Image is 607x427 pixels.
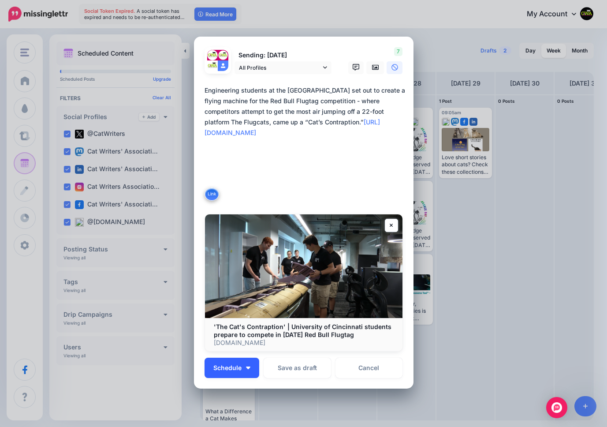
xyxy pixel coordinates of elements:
[207,60,218,71] img: ffae8dcf99b1d535-87638.png
[246,367,250,369] img: arrow-down-white.png
[205,187,219,201] button: Link
[214,323,391,338] b: 'The Cat's Contraption' | University of Cincinnati students prepare to compete in [DATE] Red Bull...
[205,85,407,138] div: Engineering students at the [GEOGRAPHIC_DATA] set out to create a flying machine for the Red Bull...
[213,365,242,371] span: Schedule
[235,61,331,74] a: All Profiles
[207,50,218,60] img: 1qlX9Brh-74720.jpg
[235,50,331,60] p: Sending: [DATE]
[546,397,567,418] div: Open Intercom Messenger
[264,358,331,378] button: Save as draft
[205,358,259,378] button: Schedule
[205,214,402,318] img: 'The Cat's Contraption' | University of Cincinnati students prepare to compete in 2025 Red Bull F...
[214,339,394,347] p: [DOMAIN_NAME]
[218,60,228,71] img: user_default_image.png
[335,358,403,378] a: Cancel
[218,50,228,60] img: 45698106_333706100514846_7785613158785220608_n-bsa140427.jpg
[239,63,321,72] span: All Profiles
[394,47,402,56] span: 7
